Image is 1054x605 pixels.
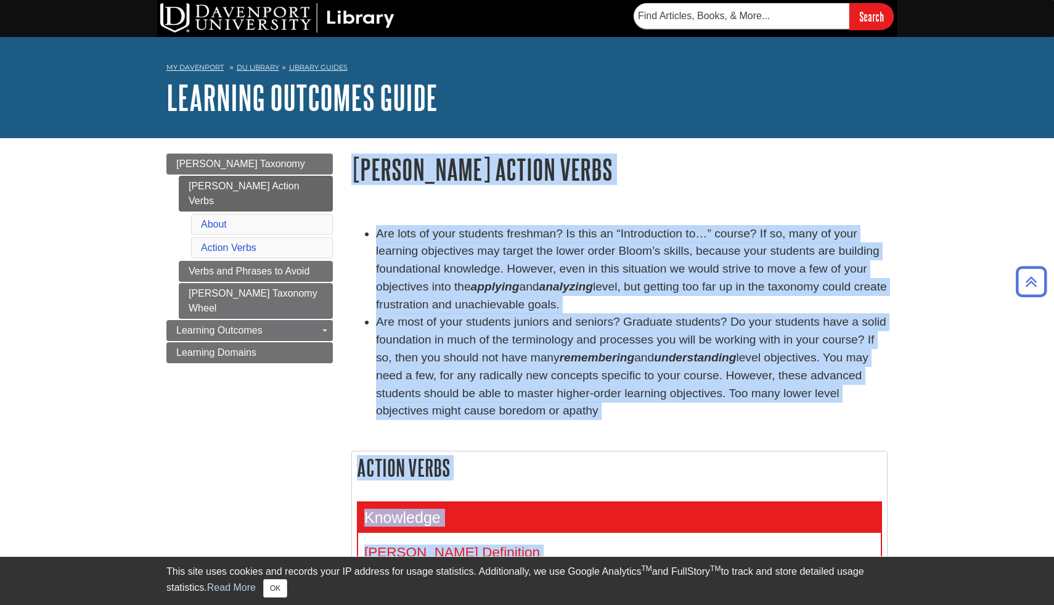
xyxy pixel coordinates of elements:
[166,320,333,341] a: Learning Outcomes
[160,3,394,33] img: DU Library
[166,564,888,598] div: This site uses cookies and records your IP address for usage statistics. Additionally, we use Goo...
[1011,273,1051,290] a: Back to Top
[849,3,894,30] input: Search
[166,342,333,363] a: Learning Domains
[634,3,849,29] input: Find Articles, Books, & More...
[237,63,279,72] a: DU Library
[176,347,256,358] span: Learning Domains
[364,545,875,561] h4: [PERSON_NAME] Definition
[641,564,652,573] sup: TM
[166,154,333,363] div: Guide Page Menu
[201,219,227,229] a: About
[289,63,348,72] a: Library Guides
[179,261,333,282] a: Verbs and Phrases to Avoid
[176,158,305,169] span: [PERSON_NAME] Taxonomy
[560,351,635,364] em: remembering
[539,280,593,293] strong: analyzing
[201,242,256,253] a: Action Verbs
[376,313,888,420] li: Are most of your students juniors and seniors? Graduate students? Do your students have a solid f...
[358,503,881,533] h3: Knowledge
[179,283,333,319] a: [PERSON_NAME] Taxonomy Wheel
[376,225,888,314] li: Are lots of your students freshman? Is this an “Introduction to…” course? If so, many of your lea...
[351,154,888,185] h1: [PERSON_NAME] Action Verbs
[179,176,333,212] a: [PERSON_NAME] Action Verbs
[710,564,721,573] sup: TM
[176,325,263,335] span: Learning Outcomes
[263,579,287,598] button: Close
[352,451,887,484] h2: Action Verbs
[634,3,894,30] form: Searches DU Library's articles, books, and more
[471,280,520,293] strong: applying
[166,78,438,117] a: Learning Outcomes Guide
[166,59,888,79] nav: breadcrumb
[166,154,333,175] a: [PERSON_NAME] Taxonomy
[654,351,736,364] em: understanding
[207,582,256,593] a: Read More
[166,62,224,73] a: My Davenport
